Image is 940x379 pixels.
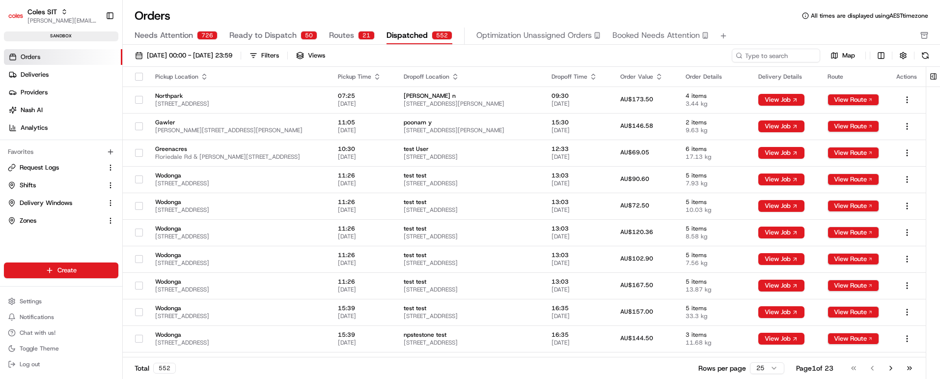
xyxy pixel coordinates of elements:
[686,251,743,259] span: 5 items
[8,199,103,207] a: Delivery Windows
[338,198,388,206] span: 11:26
[4,177,118,193] button: Shifts
[292,49,330,62] button: Views
[4,213,118,229] button: Zones
[686,172,743,179] span: 5 items
[4,357,118,371] button: Log out
[758,227,804,238] button: View Job
[552,286,605,293] span: [DATE]
[155,145,322,153] span: Greenacres
[301,31,317,40] div: 50
[811,12,928,20] span: All times are displayed using AEST timezone
[135,363,176,374] div: Total
[229,29,297,41] span: Ready to Dispatch
[686,286,743,293] span: 13.87 kg
[57,266,77,275] span: Create
[155,118,322,126] span: Gawler
[552,92,605,100] span: 09:30
[758,229,804,236] a: View Job
[686,225,743,233] span: 5 items
[552,100,605,108] span: [DATE]
[155,206,322,214] span: [STREET_ADDRESS]
[620,148,649,156] span: AU$69.05
[20,329,55,337] span: Chat with us!
[338,172,388,179] span: 11:26
[620,175,649,183] span: AU$90.60
[758,282,804,290] a: View Job
[338,233,388,240] span: [DATE]
[338,92,388,100] span: 07:25
[758,73,812,81] div: Delivery Details
[758,122,804,130] a: View Job
[338,278,388,286] span: 11:26
[686,126,743,134] span: 9.63 kg
[612,29,700,41] span: Booked Needs Attention
[308,51,325,60] span: Views
[918,49,932,62] button: Refresh
[338,206,388,214] span: [DATE]
[404,286,536,293] span: [STREET_ADDRESS]
[758,149,804,157] a: View Job
[686,100,743,108] span: 3.44 kg
[758,306,804,318] button: View Job
[20,163,59,172] span: Request Logs
[404,100,536,108] span: [STREET_ADDRESS][PERSON_NAME]
[758,174,804,185] button: View Job
[155,179,322,187] span: [STREET_ADDRESS]
[404,339,536,347] span: [STREET_ADDRESS]
[329,29,354,41] span: Routes
[552,339,605,347] span: [DATE]
[686,259,743,267] span: 7.56 kg
[4,342,118,355] button: Toggle Theme
[828,333,879,345] button: View Route
[21,88,48,97] span: Providers
[4,120,122,136] a: Analytics
[338,179,388,187] span: [DATE]
[758,202,804,210] a: View Job
[155,312,322,320] span: [STREET_ADDRESS]
[828,280,879,292] button: View Route
[686,331,743,339] span: 3 items
[552,179,605,187] span: [DATE]
[552,206,605,214] span: [DATE]
[552,225,605,233] span: 13:03
[28,17,98,25] button: [PERSON_NAME][EMAIL_ADDRESS][PERSON_NAME][PERSON_NAME][DOMAIN_NAME]
[620,228,653,236] span: AU$120.36
[155,304,322,312] span: Wodonga
[552,233,605,240] span: [DATE]
[758,335,804,343] a: View Job
[338,331,388,339] span: 15:39
[404,225,536,233] span: test test
[552,153,605,161] span: [DATE]
[686,198,743,206] span: 5 items
[20,297,42,305] span: Settings
[620,334,653,342] span: AU$144.50
[21,123,48,132] span: Analytics
[4,294,118,308] button: Settings
[387,29,428,41] span: Dispatched
[828,227,879,238] button: View Route
[4,102,122,118] a: Nash AI
[686,73,743,81] div: Order Details
[20,360,40,368] span: Log out
[552,198,605,206] span: 13:03
[686,153,743,161] span: 17.13 kg
[338,153,388,161] span: [DATE]
[28,7,57,17] button: Coles SIT
[155,198,322,206] span: Wodonga
[828,253,879,265] button: View Route
[155,251,322,259] span: Wodonga
[620,73,670,81] div: Order Value
[552,251,605,259] span: 13:03
[758,255,804,263] a: View Job
[552,118,605,126] span: 15:30
[155,153,322,161] span: Floriedale Rd & [PERSON_NAME][STREET_ADDRESS]
[686,304,743,312] span: 5 items
[155,339,322,347] span: [STREET_ADDRESS]
[338,225,388,233] span: 11:26
[155,126,322,134] span: [PERSON_NAME][STREET_ADDRESS][PERSON_NAME]
[338,145,388,153] span: 10:30
[197,31,218,40] div: 726
[552,278,605,286] span: 13:03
